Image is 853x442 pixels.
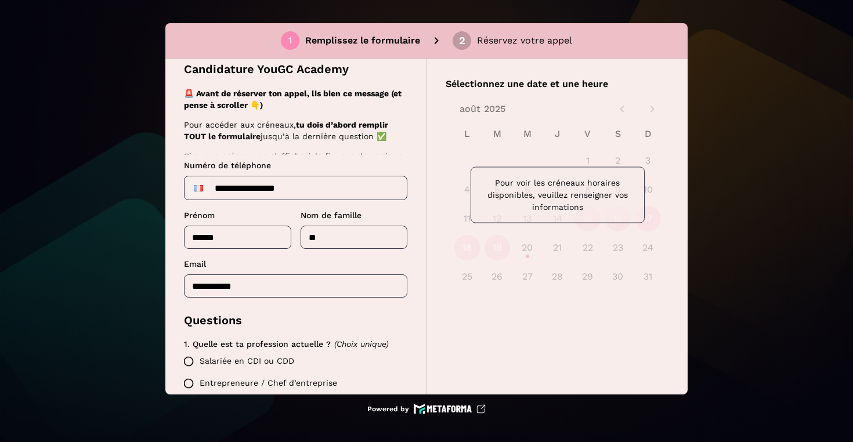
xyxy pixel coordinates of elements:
span: Numéro de téléphone [184,161,271,170]
p: Si aucun créneau ne s’affiche à la fin, pas de panique : [184,150,404,173]
p: Questions [184,311,407,329]
span: 1. Quelle est ta profession actuelle ? [184,339,331,349]
span: Prénom [184,211,215,220]
a: Powered by [367,404,486,414]
label: Salariée en CDI ou CDD [178,350,407,372]
p: Pour voir les créneaux horaires disponibles, veuillez renseigner vos informations [480,177,635,213]
p: Pour accéder aux créneaux, jusqu’à la dernière question ✅ [184,119,404,142]
div: 1 [288,35,292,46]
p: Sélectionnez une date et une heure [446,77,669,91]
span: (Choix unique) [334,339,389,349]
div: France: + 33 [187,179,210,197]
span: Nom de famille [301,211,362,220]
p: Remplissez le formulaire [305,34,420,48]
p: Powered by [367,404,409,414]
span: Email [184,259,206,269]
p: Réservez votre appel [477,34,572,48]
strong: 🚨 Avant de réserver ton appel, lis bien ce message (et pense à scroller 👇) [184,89,402,110]
div: 2 [459,35,465,46]
p: Candidature YouGC Academy [184,61,349,77]
label: Entrepreneure / Chef d’entreprise [178,372,407,394]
